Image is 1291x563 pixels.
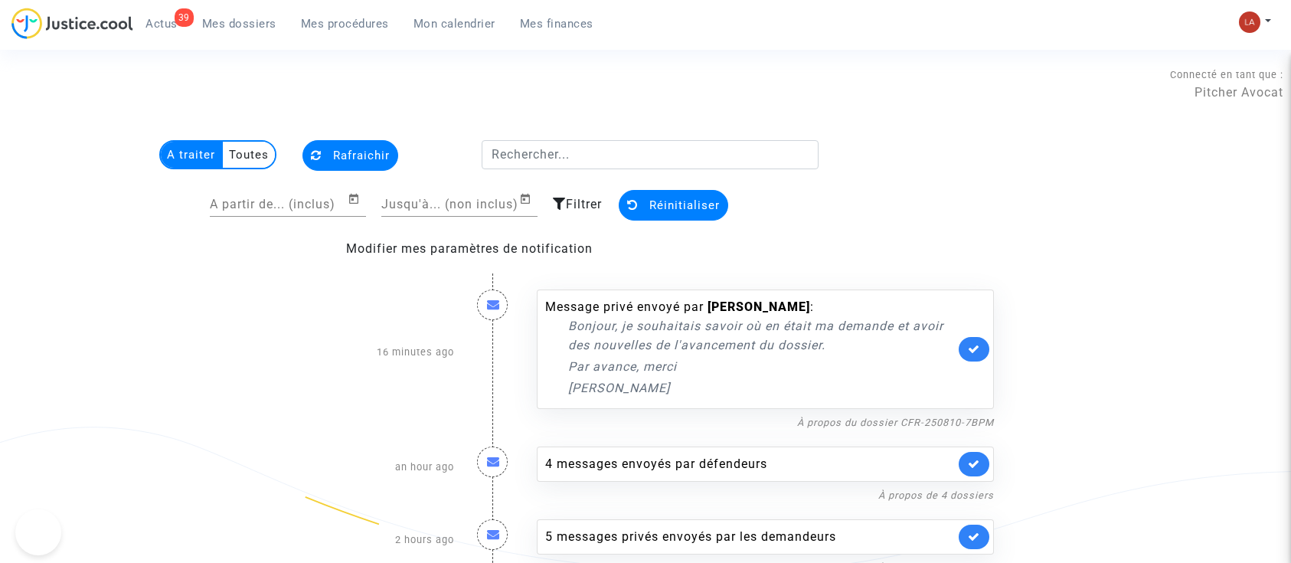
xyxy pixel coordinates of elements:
span: Réinitialiser [649,198,720,212]
button: Rafraichir [302,140,398,171]
button: Réinitialiser [619,190,728,221]
a: 39Actus [133,12,190,35]
span: Actus [145,17,178,31]
div: Message privé envoyé par : [545,298,955,398]
a: À propos de 4 dossiers [878,489,994,501]
span: Mes dossiers [202,17,276,31]
p: Bonjour, je souhaitais savoir où en était ma demande et avoir des nouvelles de l'avancement du do... [568,316,955,355]
span: Mes procédures [301,17,389,31]
a: Modifier mes paramètres de notification [346,241,593,256]
p: [PERSON_NAME] [568,378,955,398]
a: Mon calendrier [401,12,508,35]
div: 39 [175,8,194,27]
a: Mes procédures [289,12,401,35]
span: Mon calendrier [413,17,495,31]
div: 4 messages envoyés par défendeurs [545,455,955,473]
div: 16 minutes ago [286,274,466,431]
img: jc-logo.svg [11,8,133,39]
p: Par avance, merci [568,357,955,376]
span: Rafraichir [333,149,390,162]
span: Mes finances [520,17,593,31]
button: Open calendar [519,190,538,208]
span: Connecté en tant que : [1170,69,1283,80]
multi-toggle-item: Toutes [223,142,275,168]
img: 3f9b7d9779f7b0ffc2b90d026f0682a9 [1239,11,1260,33]
b: [PERSON_NAME] [708,300,810,314]
div: 5 messages privés envoyés par les demandeurs [545,528,955,546]
a: À propos du dossier CFR-250810-7BPM [797,417,994,428]
div: an hour ago [286,431,466,504]
span: Filtrer [566,197,602,211]
iframe: Help Scout Beacon - Open [15,509,61,555]
a: Mes dossiers [190,12,289,35]
button: Open calendar [348,190,366,208]
multi-toggle-item: A traiter [161,142,223,168]
input: Rechercher... [482,140,819,169]
a: Mes finances [508,12,606,35]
